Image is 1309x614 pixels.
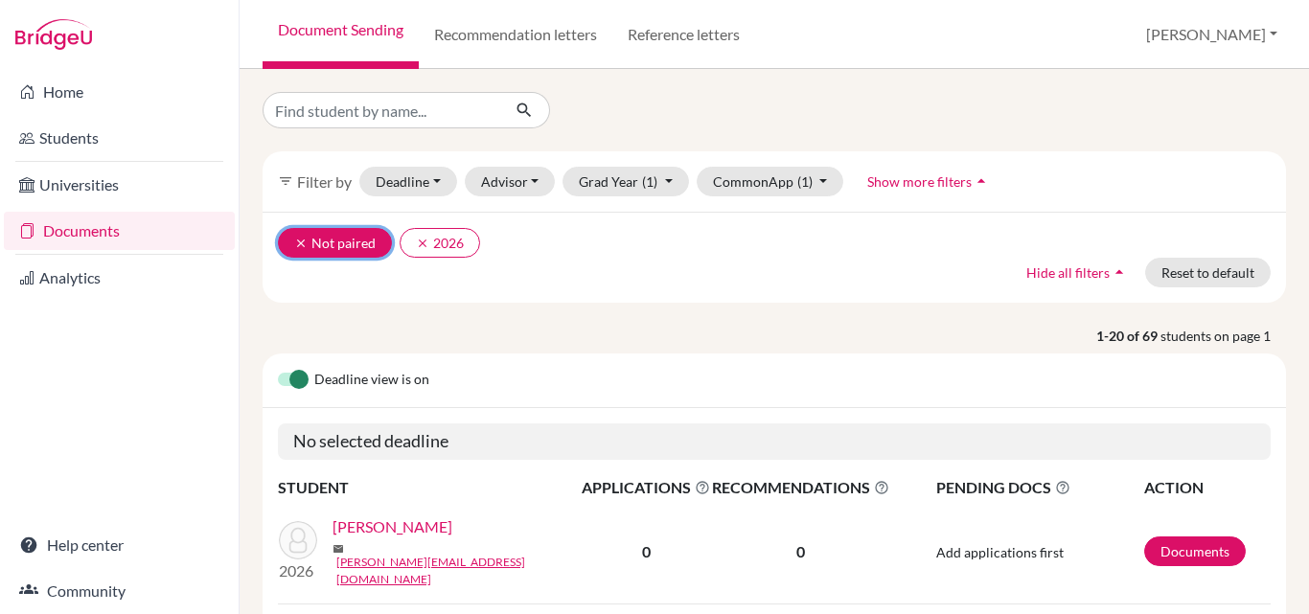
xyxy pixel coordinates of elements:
[563,167,689,196] button: Grad Year(1)
[712,540,889,563] p: 0
[1144,536,1246,566] a: Documents
[4,572,235,610] a: Community
[4,119,235,157] a: Students
[1145,258,1271,287] button: Reset to default
[1026,264,1110,281] span: Hide all filters
[279,559,317,582] p: 2026
[4,526,235,564] a: Help center
[400,228,480,258] button: clear2026
[279,521,317,559] img: AGUIA VERGARA, TOMAS
[582,476,710,499] span: APPLICATIONS
[278,228,392,258] button: clearNot paired
[416,237,429,250] i: clear
[1110,262,1129,282] i: arrow_drop_up
[314,369,429,392] span: Deadline view is on
[465,167,556,196] button: Advisor
[263,92,500,128] input: Find student by name...
[333,515,452,538] a: [PERSON_NAME]
[294,237,308,250] i: clear
[1010,258,1145,287] button: Hide all filtersarrow_drop_up
[4,73,235,111] a: Home
[336,554,594,588] a: [PERSON_NAME][EMAIL_ADDRESS][DOMAIN_NAME]
[851,167,1007,196] button: Show more filtersarrow_drop_up
[4,259,235,297] a: Analytics
[15,19,92,50] img: Bridge-U
[278,173,293,189] i: filter_list
[936,476,1142,499] span: PENDING DOCS
[278,475,581,500] th: STUDENT
[359,167,457,196] button: Deadline
[278,423,1271,460] h5: No selected deadline
[4,212,235,250] a: Documents
[797,173,813,190] span: (1)
[972,171,991,191] i: arrow_drop_up
[1143,475,1271,500] th: ACTION
[4,166,235,204] a: Universities
[1137,16,1286,53] button: [PERSON_NAME]
[642,173,657,190] span: (1)
[297,172,352,191] span: Filter by
[642,542,651,560] b: 0
[1160,326,1286,346] span: students on page 1
[697,167,844,196] button: CommonApp(1)
[936,544,1064,560] span: Add applications first
[867,173,972,190] span: Show more filters
[712,476,889,499] span: RECOMMENDATIONS
[333,543,344,555] span: mail
[1096,326,1160,346] strong: 1-20 of 69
